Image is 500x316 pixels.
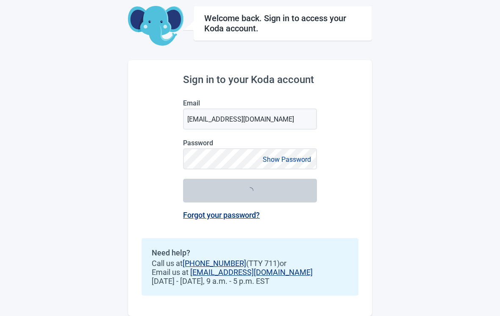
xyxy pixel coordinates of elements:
a: Forgot your password? [183,211,260,219]
a: [PHONE_NUMBER] [183,259,246,268]
span: Call us at (TTY 711) or [152,259,348,268]
a: [EMAIL_ADDRESS][DOMAIN_NAME] [190,268,313,277]
span: loading [245,186,255,196]
label: Email [183,99,317,107]
span: [DATE] - [DATE], 9 a.m. - 5 p.m. EST [152,277,348,286]
span: Email us at [152,268,348,277]
label: Password [183,139,317,147]
h2: Need help? [152,248,348,257]
h1: Welcome back. Sign in to access your Koda account. [204,13,361,33]
h2: Sign in to your Koda account [183,74,317,86]
img: Koda Elephant [128,6,183,47]
button: Show Password [260,154,314,165]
